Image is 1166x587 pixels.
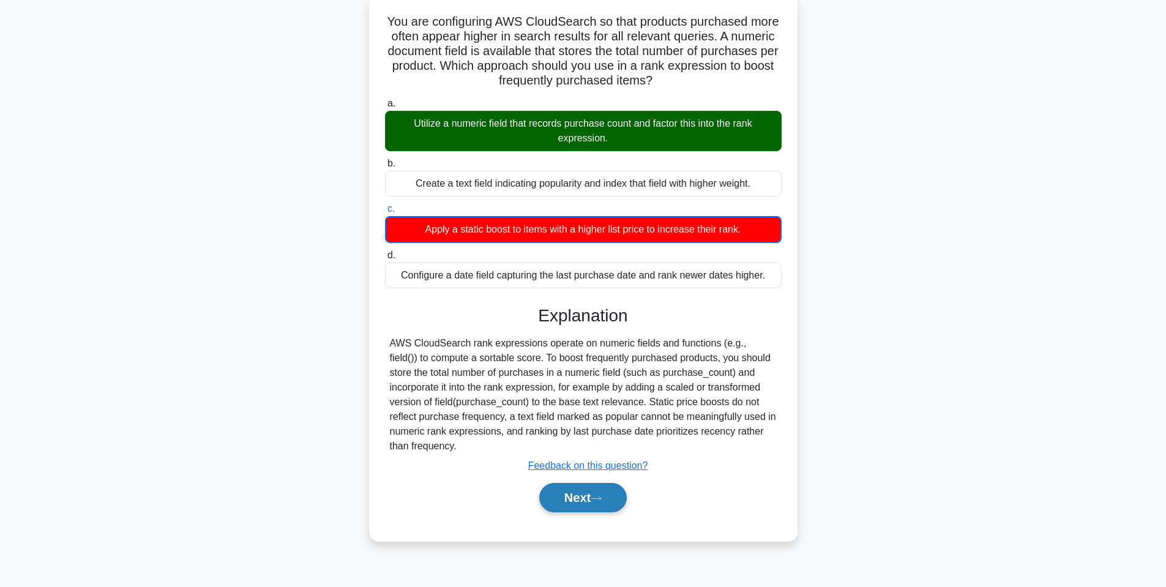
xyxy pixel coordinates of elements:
div: Apply a static boost to items with a higher list price to increase their rank. [385,216,782,243]
div: Utilize a numeric field that records purchase count and factor this into the rank expression. [385,111,782,151]
h5: You are configuring AWS CloudSearch so that products purchased more often appear higher in search... [384,14,783,89]
span: c. [387,203,395,214]
span: a. [387,98,395,108]
span: d. [387,250,395,260]
div: Configure a date field capturing the last purchase date and rank newer dates higher. [385,263,782,288]
span: b. [387,158,395,168]
div: Create a text field indicating popularity and index that field with higher weight. [385,171,782,196]
div: AWS CloudSearch rank expressions operate on numeric fields and functions (e.g., field()) to compu... [390,336,777,454]
button: Next [539,483,627,512]
h3: Explanation [392,305,774,326]
a: Feedback on this question? [528,460,648,471]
